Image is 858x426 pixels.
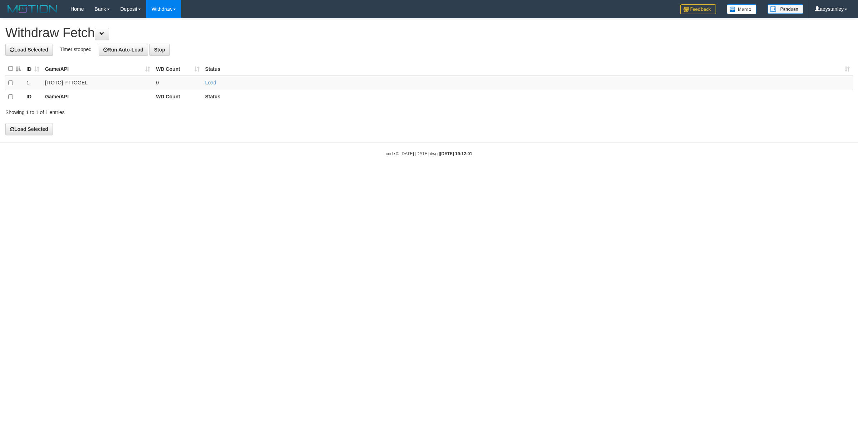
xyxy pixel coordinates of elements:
h1: Withdraw Fetch [5,26,853,40]
th: ID [24,90,42,104]
button: Stop [149,44,170,56]
img: Button%20Memo.svg [727,4,757,14]
th: Status [202,90,853,104]
th: Status: activate to sort column ascending [202,62,853,76]
th: ID: activate to sort column ascending [24,62,42,76]
span: 0 [156,80,159,85]
div: Showing 1 to 1 of 1 entries [5,106,352,116]
img: Feedback.jpg [680,4,716,14]
th: WD Count: activate to sort column ascending [153,62,202,76]
button: Load Selected [5,123,53,135]
span: Timer stopped [60,46,92,52]
td: [ITOTO] PTTOGEL [42,76,153,90]
th: Game/API [42,90,153,104]
small: code © [DATE]-[DATE] dwg | [386,151,472,156]
img: panduan.png [768,4,803,14]
button: Load Selected [5,44,53,56]
a: Load [205,80,216,85]
strong: [DATE] 19:12:01 [440,151,472,156]
img: MOTION_logo.png [5,4,60,14]
button: Run Auto-Load [99,44,148,56]
th: Game/API: activate to sort column ascending [42,62,153,76]
th: WD Count [153,90,202,104]
td: 1 [24,76,42,90]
